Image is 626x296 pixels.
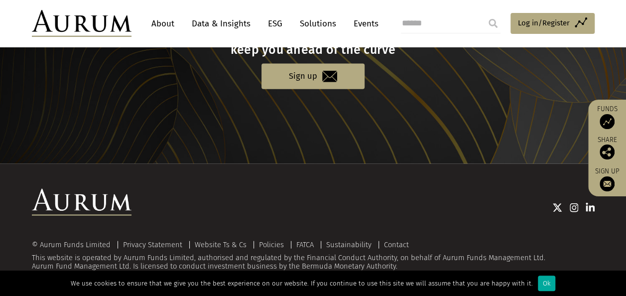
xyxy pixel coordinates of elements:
a: FATCA [296,240,314,249]
a: Contact [384,240,409,249]
img: Linkedin icon [586,203,595,213]
img: Instagram icon [570,203,579,213]
a: Events [349,14,378,33]
input: Submit [483,13,503,33]
a: Funds [593,105,621,129]
a: About [146,14,179,33]
a: Solutions [295,14,341,33]
img: Share this post [600,145,615,159]
a: Sign up [593,167,621,191]
img: Aurum Logo [32,189,131,216]
a: Log in/Register [510,13,595,34]
a: Policies [259,240,284,249]
img: Aurum [32,10,131,37]
img: Access Funds [600,114,615,129]
a: ESG [263,14,287,33]
a: Website Ts & Cs [195,240,247,249]
div: This website is operated by Aurum Funds Limited, authorised and regulated by the Financial Conduc... [32,241,595,271]
a: Sign up [261,64,365,89]
a: Data & Insights [187,14,255,33]
img: Sign up to our newsletter [600,176,615,191]
div: Ok [538,276,555,291]
a: Privacy Statement [123,240,182,249]
span: Log in/Register [518,17,570,29]
div: Share [593,137,621,159]
div: © Aurum Funds Limited [32,241,116,249]
img: Twitter icon [552,203,562,213]
a: Sustainability [326,240,372,249]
